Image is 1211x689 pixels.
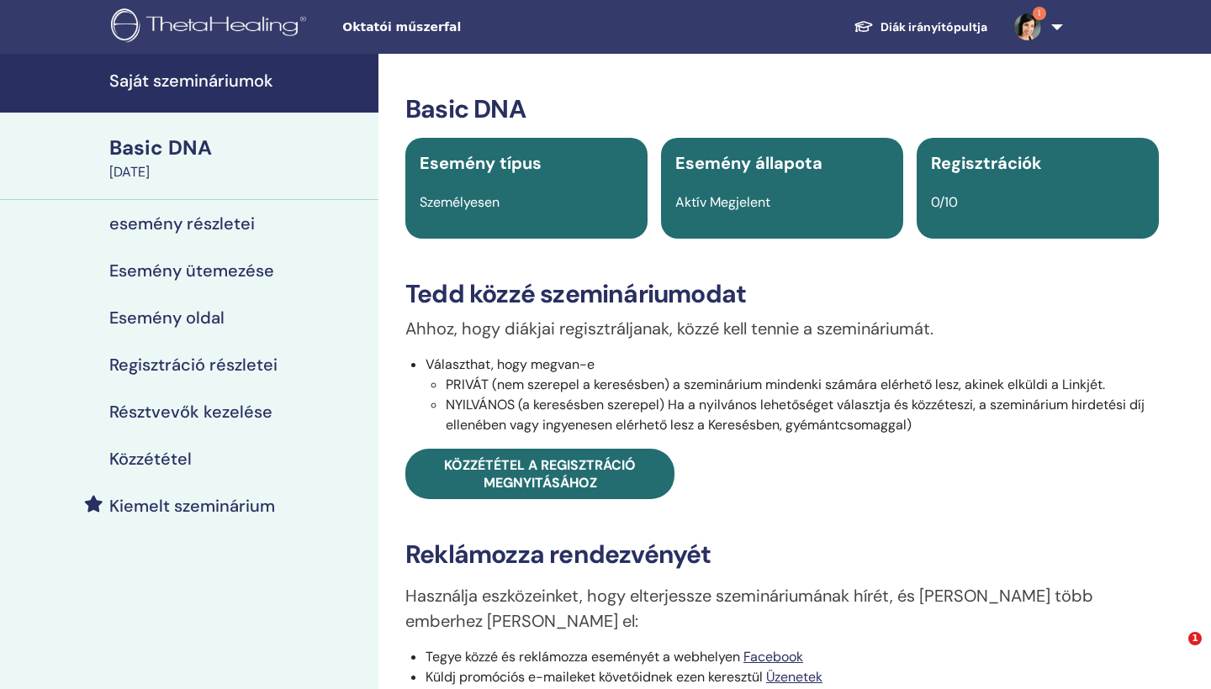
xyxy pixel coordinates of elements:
[1154,632,1194,672] iframe: Intercom live chat
[1033,7,1046,20] span: 1
[109,162,368,182] div: [DATE]
[931,152,1042,174] span: Regisztrációk
[444,456,636,492] span: Közzététel a regisztráció megnyitásához
[405,583,1159,634] p: Használja eszközeinket, hogy elterjessze szemináriumának hírét, és [PERSON_NAME] több emberhez [P...
[854,19,874,34] img: graduation-cap-white.svg
[109,71,368,91] h4: Saját szemináriumok
[109,260,274,281] h4: Esemény ütemezése
[109,402,272,422] h4: Résztvevők kezelése
[109,213,255,234] h4: esemény részletei
[342,18,595,36] span: Oktatói műszerfal
[405,316,1159,341] p: Ahhoz, hogy diákjai regisztráljanak, közzé kell tennie a szemináriumát.
[426,355,1159,435] li: Választhat, hogy megvan-e
[675,193,770,211] span: Aktív Megjelent
[405,539,1159,570] h3: Reklámozza rendezvényét
[99,134,378,182] a: Basic DNA[DATE]
[446,375,1159,395] li: PRIVÁT (nem szerepel a keresésben) a szeminárium mindenki számára elérhető lesz, akinek elküldi a...
[405,94,1159,124] h3: Basic DNA
[420,152,542,174] span: Esemény típus
[109,496,275,516] h4: Kiemelt szeminárium
[109,308,225,328] h4: Esemény oldal
[111,8,312,46] img: logo.png
[743,648,803,665] a: Facebook
[109,134,368,162] div: Basic DNA
[109,449,192,469] h4: Közzététel
[109,355,278,375] h4: Regisztráció részletei
[840,12,1001,43] a: Diák irányítópultja
[766,668,822,686] a: Üzenetek
[426,667,1159,687] li: Küldj promóciós e-maileket követőidnek ezen keresztül
[446,395,1159,435] li: NYILVÁNOS (a keresésben szerepel) Ha a nyilvános lehetőséget választja és közzéteszi, a szeminári...
[675,152,822,174] span: Esemény állapota
[426,647,1159,667] li: Tegye közzé és reklámozza eseményét a webhelyen
[1014,13,1041,40] img: default.jpg
[420,193,500,211] span: Személyesen
[405,449,674,499] a: Közzététel a regisztráció megnyitásához
[1188,632,1202,645] span: 1
[405,279,1159,309] h3: Tedd közzé szemináriumodat
[931,193,958,211] span: 0/10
